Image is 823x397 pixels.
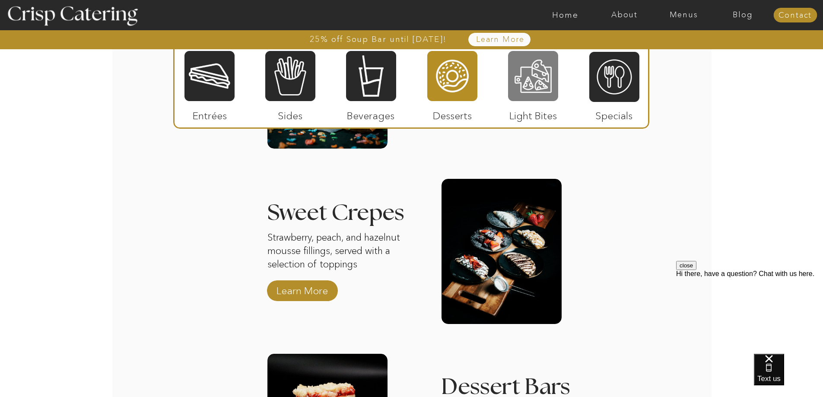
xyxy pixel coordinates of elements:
a: Learn More [456,35,545,44]
iframe: podium webchat widget bubble [754,354,823,397]
h3: Dessert Bars [441,376,572,387]
p: Light Bites [505,101,562,126]
p: Beverages [342,101,400,126]
p: Specials [585,101,643,126]
a: Blog [713,11,772,19]
p: Desserts [424,101,481,126]
a: Menus [654,11,713,19]
a: 25% off Soup Bar until [DATE]! [279,35,478,44]
a: Contact [773,11,817,20]
p: Sides [261,101,319,126]
p: Strawberry, peach, and hazelnut mousse fillings, served with a selection of toppings [267,231,409,273]
p: Entrées [181,101,238,126]
a: About [595,11,654,19]
a: Home [536,11,595,19]
iframe: podium webchat widget prompt [676,261,823,365]
h3: Sweet Crepes [267,202,426,224]
a: Learn More [273,276,331,301]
